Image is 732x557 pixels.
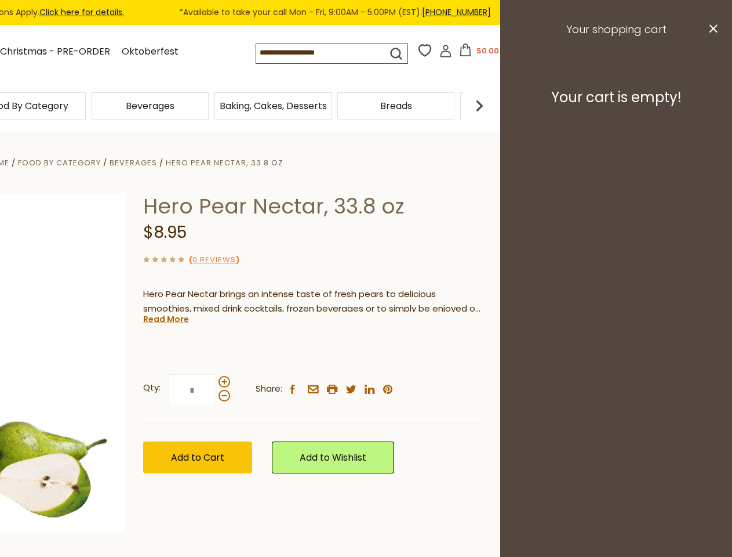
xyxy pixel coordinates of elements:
[122,44,179,60] a: Oktoberfest
[189,254,239,265] span: ( )
[468,94,491,117] img: next arrow
[476,45,499,56] span: $0.00
[126,102,174,110] a: Beverages
[143,381,161,395] strong: Qty:
[192,254,236,266] a: 0 Reviews
[166,157,283,168] a: Hero Pear Nectar, 33.8 oz
[454,44,504,61] button: $0.00
[272,442,394,473] a: Add to Wishlist
[143,442,252,473] button: Add to Cart
[171,451,224,464] span: Add to Cart
[143,221,187,244] span: $8.95
[39,6,124,18] a: Click here for details.
[143,287,482,316] p: Hero Pear Nectar brings an intense taste of fresh pears to delicious smoothies, mixed drink cockt...
[110,157,157,168] a: Beverages
[256,382,282,396] span: Share:
[380,102,412,110] a: Breads
[18,157,101,168] a: Food By Category
[179,6,491,19] span: *Available to take your call Mon - Fri, 9:00AM - 5:00PM (EST).
[143,313,189,325] a: Read More
[422,6,491,18] a: [PHONE_NUMBER]
[169,374,216,406] input: Qty:
[143,193,482,219] h1: Hero Pear Nectar, 33.8 oz
[515,89,718,106] h3: Your cart is empty!
[220,102,327,110] a: Baking, Cakes, Desserts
